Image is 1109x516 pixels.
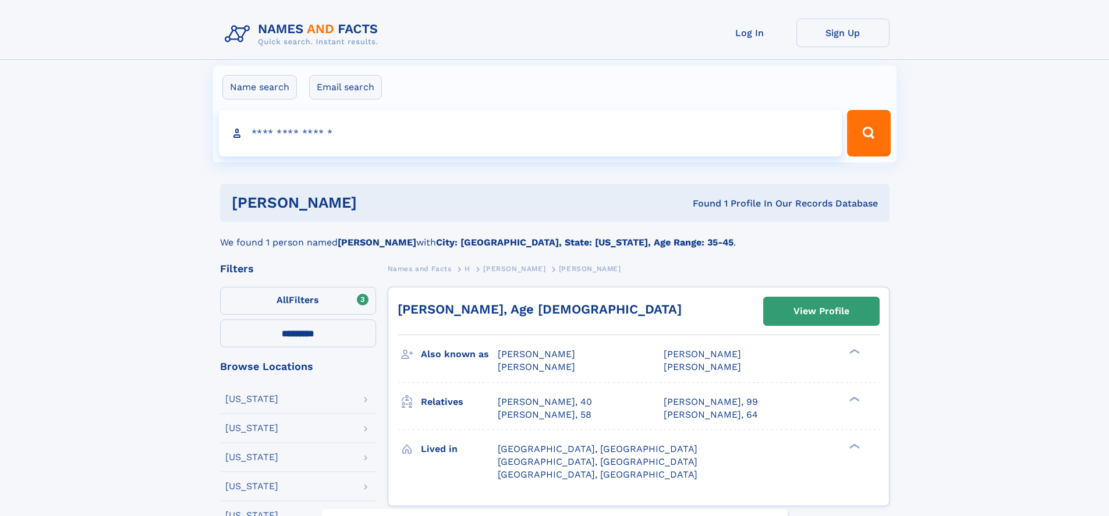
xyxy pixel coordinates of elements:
a: Names and Facts [388,261,452,276]
button: Search Button [847,110,890,156]
span: [PERSON_NAME] [498,348,575,360]
span: [GEOGRAPHIC_DATA], [GEOGRAPHIC_DATA] [498,443,697,454]
a: [PERSON_NAME] [483,261,545,276]
img: Logo Names and Facts [220,19,388,50]
b: [PERSON_NAME] [338,237,416,248]
span: [GEOGRAPHIC_DATA], [GEOGRAPHIC_DATA] [498,469,697,480]
label: Filters [220,287,376,315]
label: Name search [222,75,297,99]
span: [PERSON_NAME] [664,361,741,372]
div: [US_STATE] [225,394,278,404]
a: [PERSON_NAME], Age [DEMOGRAPHIC_DATA] [398,302,682,316]
a: [PERSON_NAME], 99 [664,396,758,408]
div: Filters [220,264,376,274]
label: Email search [309,75,382,99]
a: View Profile [764,297,879,325]
h3: Lived in [421,439,498,459]
div: View Profile [793,298,849,325]
a: Sign Up [796,19,890,47]
div: ❯ [846,348,860,355]
span: [GEOGRAPHIC_DATA], [GEOGRAPHIC_DATA] [498,456,697,467]
div: ❯ [846,395,860,403]
a: [PERSON_NAME], 40 [498,396,592,408]
a: [PERSON_NAME], 58 [498,408,591,421]
span: H [465,265,470,273]
a: [PERSON_NAME], 64 [664,408,758,421]
span: [PERSON_NAME] [483,265,545,273]
span: [PERSON_NAME] [559,265,621,273]
span: [PERSON_NAME] [664,348,741,360]
h3: Relatives [421,392,498,412]
h3: Also known as [421,344,498,364]
a: Log In [703,19,796,47]
div: ❯ [846,442,860,450]
div: [US_STATE] [225,453,278,462]
span: [PERSON_NAME] [498,361,575,372]
a: H [465,261,470,276]
div: Browse Locations [220,361,376,372]
input: search input [219,110,842,156]
span: All [277,294,289,305]
div: Found 1 Profile In Our Records Database [525,197,878,210]
div: We found 1 person named with . [220,222,890,250]
h1: [PERSON_NAME] [232,195,525,210]
div: [US_STATE] [225,482,278,491]
b: City: [GEOGRAPHIC_DATA], State: [US_STATE], Age Range: 35-45 [436,237,734,248]
div: [US_STATE] [225,424,278,433]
